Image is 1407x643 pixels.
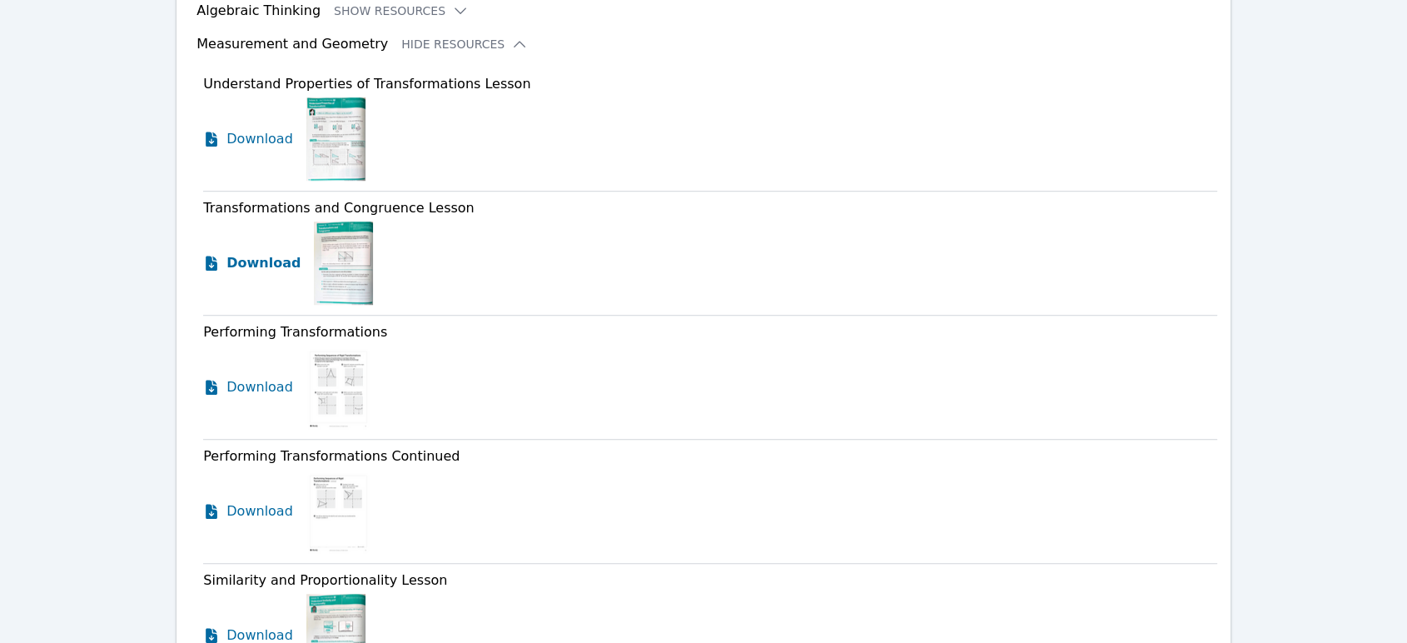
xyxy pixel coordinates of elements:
img: Performing Transformations [306,346,370,429]
span: Download [226,253,301,273]
span: Download [226,501,293,521]
img: Performing Transformations Continued [306,470,370,553]
button: Show Resources [334,2,469,19]
h3: Measurement and Geometry [196,34,388,54]
a: Download [203,97,293,181]
a: Download [203,346,293,429]
span: Performing Transformations [203,324,387,340]
span: Transformations and Congruence Lesson [203,200,474,216]
h3: Algebraic Thinking [196,1,321,21]
a: Download [203,470,293,553]
a: Download [203,222,301,305]
img: Understand Properties of Transformations Lesson [306,97,365,181]
span: Download [226,129,293,149]
span: Performing Transformations Continued [203,448,460,464]
img: Transformations and Congruence Lesson [314,222,373,305]
span: Understand Properties of Transformations Lesson [203,76,530,92]
span: Download [226,377,293,397]
button: Hide Resources [401,36,528,52]
span: Similarity and Proportionality Lesson [203,572,447,588]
